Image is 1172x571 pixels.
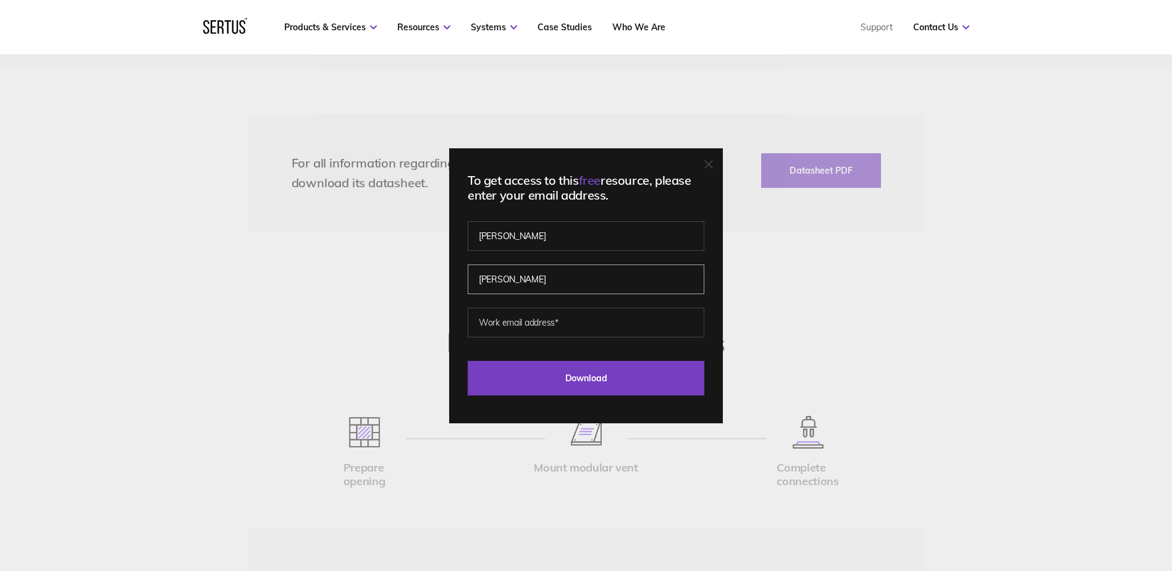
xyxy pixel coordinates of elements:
a: Case Studies [538,22,592,33]
input: Work email address* [468,308,704,337]
a: Resources [397,22,450,33]
span: free [579,172,601,188]
input: First name* [468,221,704,251]
a: Who We Are [612,22,665,33]
input: Last name* [468,264,704,294]
div: To get access to this resource, please enter your email address. [468,173,704,203]
a: Systems [471,22,517,33]
a: Support [861,22,893,33]
input: Download [468,361,704,395]
a: Products & Services [284,22,377,33]
a: Contact Us [913,22,969,33]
